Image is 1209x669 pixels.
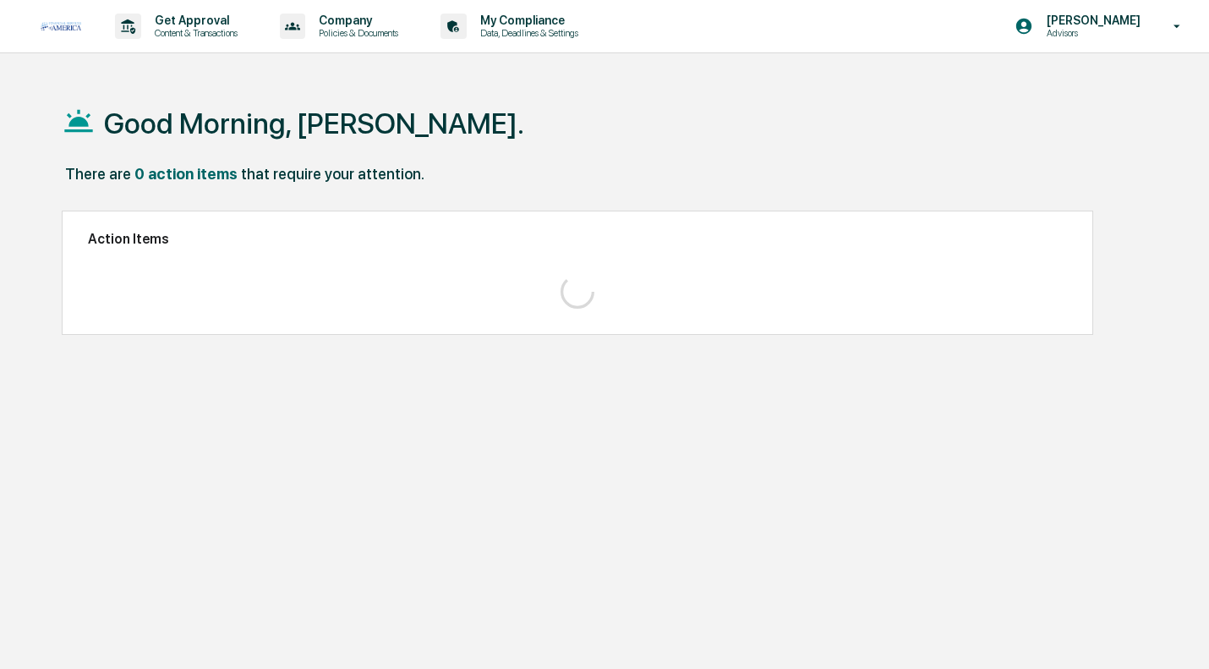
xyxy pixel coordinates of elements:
[467,27,587,39] p: Data, Deadlines & Settings
[141,14,246,27] p: Get Approval
[88,231,1067,247] h2: Action Items
[141,27,246,39] p: Content & Transactions
[104,107,524,140] h1: Good Morning, [PERSON_NAME].
[241,165,424,183] div: that require your attention.
[65,165,131,183] div: There are
[305,27,407,39] p: Policies & Documents
[1033,14,1149,27] p: [PERSON_NAME]
[1033,27,1149,39] p: Advisors
[134,165,238,183] div: 0 action items
[467,14,587,27] p: My Compliance
[41,22,81,30] img: logo
[305,14,407,27] p: Company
